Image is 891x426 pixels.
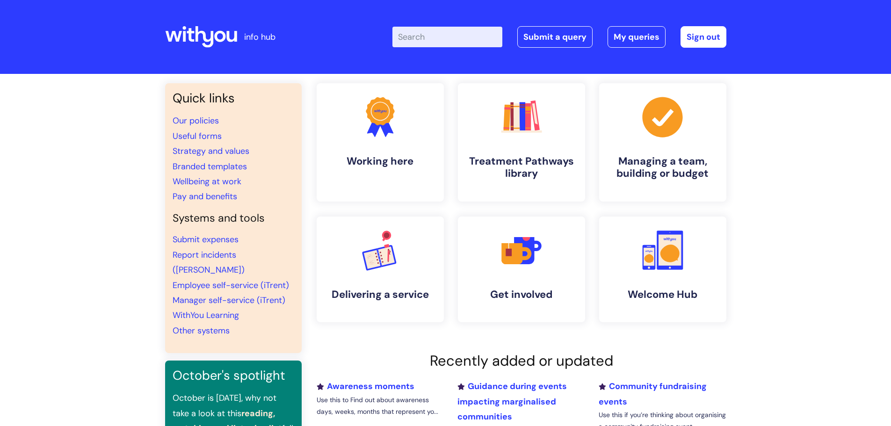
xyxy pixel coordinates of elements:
[173,161,247,172] a: Branded templates
[173,249,245,275] a: Report incidents ([PERSON_NAME])
[173,368,294,383] h3: October's spotlight
[317,83,444,202] a: Working here
[681,26,726,48] a: Sign out
[173,212,294,225] h4: Systems and tools
[173,310,239,321] a: WithYou Learning
[324,289,436,301] h4: Delivering a service
[458,217,585,322] a: Get involved
[317,217,444,322] a: Delivering a service
[457,381,567,422] a: Guidance during events impacting marginalised communities
[517,26,593,48] a: Submit a query
[465,155,578,180] h4: Treatment Pathways library
[317,394,444,418] p: Use this to Find out about awareness days, weeks, months that represent yo...
[173,234,239,245] a: Submit expenses
[458,83,585,202] a: Treatment Pathways library
[173,145,249,157] a: Strategy and values
[599,83,726,202] a: Managing a team, building or budget
[392,26,726,48] div: | -
[173,325,230,336] a: Other systems
[173,280,289,291] a: Employee self-service (iTrent)
[324,155,436,167] h4: Working here
[599,381,707,407] a: Community fundraising events
[607,289,719,301] h4: Welcome Hub
[608,26,666,48] a: My queries
[173,176,241,187] a: Wellbeing at work
[392,27,502,47] input: Search
[607,155,719,180] h4: Managing a team, building or budget
[317,352,726,369] h2: Recently added or updated
[173,130,222,142] a: Useful forms
[173,191,237,202] a: Pay and benefits
[173,91,294,106] h3: Quick links
[173,115,219,126] a: Our policies
[599,217,726,322] a: Welcome Hub
[465,289,578,301] h4: Get involved
[173,295,285,306] a: Manager self-service (iTrent)
[317,381,414,392] a: Awareness moments
[244,29,275,44] p: info hub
